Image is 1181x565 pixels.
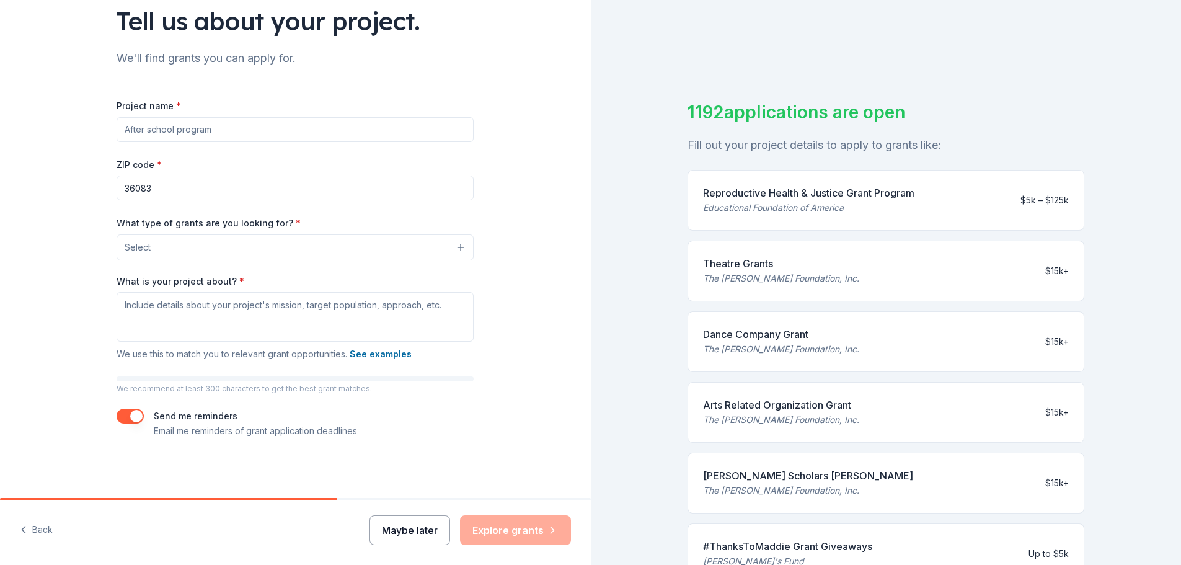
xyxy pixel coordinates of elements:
[688,135,1084,155] div: Fill out your project details to apply to grants like:
[117,159,162,171] label: ZIP code
[703,468,913,483] div: [PERSON_NAME] Scholars [PERSON_NAME]
[1045,405,1069,420] div: $15k+
[117,217,301,229] label: What type of grants are you looking for?
[703,271,859,286] div: The [PERSON_NAME] Foundation, Inc.
[117,176,474,200] input: 12345 (U.S. only)
[125,240,151,255] span: Select
[703,539,872,554] div: #ThanksToMaddie Grant Giveaways
[117,117,474,142] input: After school program
[703,398,859,412] div: Arts Related Organization Grant
[1028,546,1069,561] div: Up to $5k
[703,342,859,357] div: The [PERSON_NAME] Foundation, Inc.
[350,347,412,362] button: See examples
[117,100,181,112] label: Project name
[20,517,53,543] button: Back
[1045,476,1069,491] div: $15k+
[117,234,474,260] button: Select
[1045,264,1069,278] div: $15k+
[117,4,474,38] div: Tell us about your project.
[369,515,450,545] button: Maybe later
[703,483,913,498] div: The [PERSON_NAME] Foundation, Inc.
[688,99,1084,125] div: 1192 applications are open
[154,424,357,438] p: Email me reminders of grant application deadlines
[1020,193,1069,208] div: $5k – $125k
[154,411,237,421] label: Send me reminders
[703,256,859,271] div: Theatre Grants
[1045,334,1069,349] div: $15k+
[703,200,914,215] div: Educational Foundation of America
[117,384,474,394] p: We recommend at least 300 characters to get the best grant matches.
[117,349,412,359] span: We use this to match you to relevant grant opportunities.
[703,327,859,342] div: Dance Company Grant
[703,185,914,200] div: Reproductive Health & Justice Grant Program
[703,412,859,427] div: The [PERSON_NAME] Foundation, Inc.
[117,48,474,68] div: We'll find grants you can apply for.
[117,275,244,288] label: What is your project about?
